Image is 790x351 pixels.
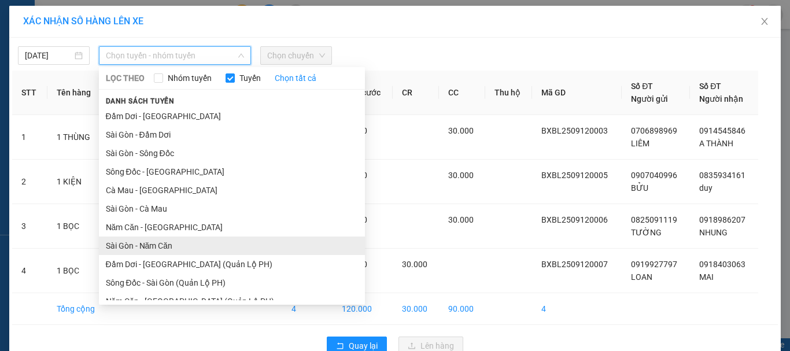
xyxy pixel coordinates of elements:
span: LỌC THEO [106,72,145,84]
span: Tuyến [235,72,265,84]
span: NHUNG [699,228,728,237]
li: Đầm Dơi - [GEOGRAPHIC_DATA] (Quản Lộ PH) [99,255,365,274]
th: Thu hộ [485,71,532,115]
li: Năm Căn - [GEOGRAPHIC_DATA] [99,218,365,237]
span: 0835934161 [699,171,745,180]
span: XÁC NHẬN SỐ HÀNG LÊN XE [23,16,143,27]
span: Số ĐT [631,82,653,91]
li: Sông Đốc - Sài Gòn (Quản Lộ PH) [99,274,365,292]
td: 1 THÙNG [47,115,107,160]
td: 3 [12,204,47,249]
span: 0706898969 [631,126,677,135]
span: rollback [336,342,344,351]
span: Danh sách tuyến [99,96,182,106]
span: 30.000 [448,215,474,224]
li: Sông Đốc - [GEOGRAPHIC_DATA] [99,162,365,181]
span: 0918403063 [699,260,745,269]
span: 0825091119 [631,215,677,224]
span: 30.000 [448,171,474,180]
th: CC [439,71,485,115]
th: STT [12,71,47,115]
td: 1 KIỆN [47,160,107,204]
span: 0918986207 [699,215,745,224]
span: Người gửi [631,94,668,104]
li: Năm Căn - [GEOGRAPHIC_DATA] (Quản Lộ PH) [99,292,365,311]
span: MAI [699,272,714,282]
button: Close [748,6,781,38]
li: Đầm Dơi - [GEOGRAPHIC_DATA] [99,107,365,125]
td: 1 [12,115,47,160]
td: Tổng cộng [47,293,107,325]
span: 30.000 [448,126,474,135]
td: 2 [12,160,47,204]
span: Người nhận [699,94,743,104]
td: 1 BỌC [47,204,107,249]
li: Sài Gòn - Năm Căn [99,237,365,255]
td: 4 [532,293,622,325]
span: 30.000 [402,260,427,269]
span: Chọn tuyến - nhóm tuyến [106,47,244,64]
li: Sài Gòn - Đầm Dơi [99,125,365,144]
span: down [238,52,245,59]
td: 30.000 [393,293,439,325]
th: Mã GD [532,71,622,115]
td: 120.000 [333,293,393,325]
td: 4 [282,293,333,325]
li: Cà Mau - [GEOGRAPHIC_DATA] [99,181,365,199]
span: A THÀNH [699,139,733,148]
td: 90.000 [439,293,485,325]
th: CR [393,71,439,115]
span: TƯỜNG [631,228,662,237]
span: BXBL2509120006 [541,215,608,224]
span: BXBL2509120007 [541,260,608,269]
td: 4 [12,249,47,293]
a: Chọn tất cả [275,72,316,84]
span: duy [699,183,713,193]
span: BXBL2509120003 [541,126,608,135]
span: Nhóm tuyến [163,72,216,84]
li: Sài Gòn - Sông Đốc [99,144,365,162]
span: close [760,17,769,26]
span: BỬU [631,183,648,193]
span: BXBL2509120005 [541,171,608,180]
span: LOAN [631,272,652,282]
span: LIÊM [631,139,649,148]
th: Tên hàng [47,71,107,115]
span: 0914545846 [699,126,745,135]
span: Chọn chuyến [267,47,325,64]
span: 0907040996 [631,171,677,180]
li: Sài Gòn - Cà Mau [99,199,365,218]
input: 12/09/2025 [25,49,72,62]
span: Số ĐT [699,82,721,91]
td: 1 BỌC [47,249,107,293]
span: 0919927797 [631,260,677,269]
